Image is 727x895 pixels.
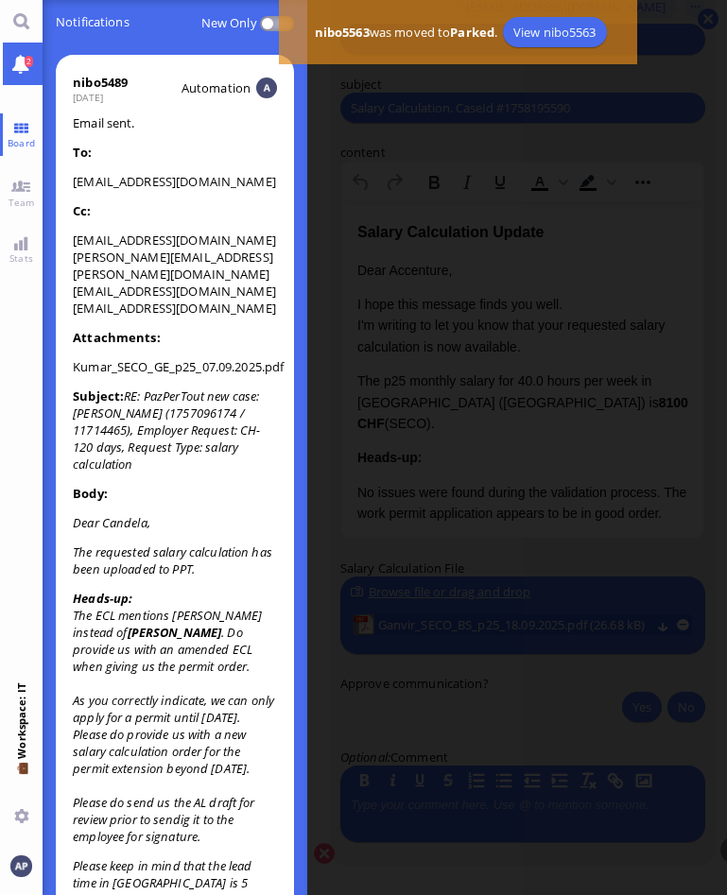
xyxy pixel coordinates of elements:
[14,759,28,801] span: 💼 Workspace: IT
[73,283,277,300] li: [EMAIL_ADDRESS][DOMAIN_NAME]
[10,855,31,876] img: You
[15,194,346,230] strong: 8100 CHF
[73,387,124,404] strong: Subject:
[73,91,103,104] span: [DATE]
[256,77,277,98] img: Automation
[4,196,40,209] span: Team
[73,590,132,607] strong: Heads-up:
[73,144,92,161] strong: To:
[15,249,79,264] strong: Heads-up:
[73,590,277,675] div: The ECL mentions [PERSON_NAME] instead of . Do provide us with an amended ECL when giving us the ...
[15,59,346,79] p: Dear Accenture,
[73,202,91,219] strong: Cc:
[15,281,346,323] p: No issues were found during the validation process. The work permit application appears to be in ...
[73,74,128,91] div: nibo5489
[15,19,346,494] body: Rich Text Area. Press ALT-0 for help.
[73,485,108,502] strong: Body:
[25,56,33,67] span: 2
[73,543,277,577] p: The requested salary calculation has been uploaded to PPT.
[503,17,607,47] a: View nibo5563
[73,387,260,473] i: RE: PazPerTout new case: [PERSON_NAME] (1757096174 / 11714465), Employer Request: CH-120 days, Re...
[73,692,277,777] div: As you correctly indicate, we can only apply for a permit until [DATE]. Please do provide us with...
[315,24,370,41] b: nibo5563
[5,251,38,265] span: Stats
[73,514,277,531] p: Dear Candela,
[73,329,161,346] strong: Attachments:
[73,232,277,249] li: [EMAIL_ADDRESS][DOMAIN_NAME]
[15,93,346,156] p: I hope this message finds you well. I'm writing to let you know that your requested salary calcul...
[201,2,257,44] label: New only
[309,24,503,41] span: was moved to .
[3,136,40,149] span: Board
[73,173,277,190] li: [EMAIL_ADDRESS][DOMAIN_NAME]
[73,358,277,375] li: Kumar_SECO_GE_p25_07.09.2025.pdf
[73,300,277,317] li: [EMAIL_ADDRESS][DOMAIN_NAME]
[15,19,346,43] div: Salary Calculation Update
[257,2,294,44] p-inputswitch: Disabled
[73,249,277,283] li: [PERSON_NAME][EMAIL_ADDRESS][PERSON_NAME][DOMAIN_NAME]
[128,624,222,641] strong: [PERSON_NAME]
[56,1,294,44] span: Notifications
[15,169,346,232] p: The p25 monthly salary for 40.0 hours per week in [GEOGRAPHIC_DATA] ([GEOGRAPHIC_DATA]) is (SECO).
[182,79,251,96] span: automation@bluelakelegal.com
[73,794,277,845] div: Please do send us the AL draft for review prior to sendig it to the employee for signature.
[450,24,494,41] b: Parked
